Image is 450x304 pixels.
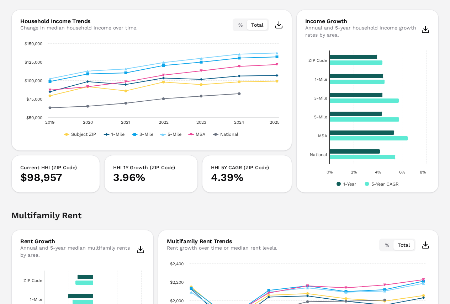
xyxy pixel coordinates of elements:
[314,96,327,101] text: 3-Mile
[86,80,89,83] path: 2020, 98,272.28. 1-Mile.
[125,90,127,92] path: 2021, 85,755.78. Subject ZIP.
[422,296,425,299] path: 2025, 2,029.08. 1-Mile.
[393,240,414,250] button: Total
[270,120,280,125] text: 2025
[71,132,96,137] text: Subject ZIP
[234,120,244,125] text: 2024
[326,170,332,175] text: 0%
[196,120,206,125] text: 2023
[329,112,382,116] path: 5-Mile, 0.0436. 1-Year.
[49,55,279,83] g: 3-Mile, line 3 of 6 with 7 data points.
[125,80,127,83] path: 2021, 97,900.66. MSA.
[329,155,395,160] path: National, 0.054461. 5-Year CAGR.
[170,280,184,285] text: $2,200
[20,244,136,258] div: Annual and 5-year median multifamily rents by area.
[86,105,89,108] path: 2020, 65,014.71. National.
[49,95,52,97] path: 2019, 79,052.48. Subject ZIP.
[329,130,394,135] path: MSA, 0.0537. 1-Year.
[26,115,42,120] text: $50,000
[159,120,169,125] text: 2022
[238,75,241,78] path: 2024, 105,843.31. 1-Mile.
[125,71,127,74] path: 2021, 110,090.4. 3-Mile.
[162,61,165,64] path: 2022, 124,085.26. 5-Mile.
[329,60,382,65] path: ZIP Code, 0.04387. 5-Year CAGR.
[125,68,127,70] path: 2021, 115,415.26. 5-Mile.
[238,92,241,95] path: 2024, 81,971.38. National.
[238,53,241,55] path: 2024, 135,448.06. 5-Mile.
[220,132,238,137] text: National
[125,83,127,86] path: 2021, 94,341.05. 1-Mile.
[20,171,91,184] p: $98,957
[329,55,394,154] g: 1-Year, bar series 1 of 2 with 6 bars.
[49,63,279,91] g: MSA, line 5 of 6 with 7 data points.
[238,80,241,83] path: 2024, 97,982.49. Subject ZIP.
[345,291,348,294] path: 2023, 2,089.1. 5-Mile.
[11,210,439,230] h2: Multifamily Rent
[25,78,42,83] text: $100,000
[167,239,277,244] div: Multifamily Rent Trends
[315,77,327,82] text: 1-Mile
[399,170,405,175] text: 6%
[200,95,203,97] path: 2023, 78,681.93. National.
[49,77,52,80] path: 2019, 102,204.46. 5-Mile.
[422,278,425,281] path: 2025, 2,224.79. MSA.
[276,52,279,54] path: 2025, 136,995.59. 5-Mile.
[371,181,399,187] text: 5-Year CAGR
[238,57,241,59] path: 2024, 130,135.81. 3-Mile.
[190,291,193,294] path: 2019, 2,089.68. 5-Mile.
[383,289,386,292] path: 2024, 2,101.93. 5-Mile.
[329,117,399,122] path: 5-Mile, 0.057939. 5-Year CAGR.
[329,149,380,154] path: National, 0.0418. 1-Year.
[329,98,399,103] path: 3-Mile, 0.057394. 5-Year CAGR.
[305,47,430,189] div: Chart. Highcharts interactive chart.
[25,60,42,65] text: $125,000
[30,297,42,302] text: 1-Mile
[113,171,189,184] p: 3.96%
[125,102,127,105] path: 2021, 69,082.78. National.
[211,164,283,171] h3: HHI 5Y CAGR (ZIP Code)
[305,24,421,38] div: Annual and 5-year household income growth rates by area.
[45,120,54,125] text: 2019
[20,40,283,139] svg: Interactive chart
[238,65,241,68] path: 2024, 118,920.5. MSA.
[345,286,348,289] path: 2023, 2,136.87. MSA.
[20,239,136,244] div: Rent Growth
[23,278,42,283] text: ZIP Code
[200,83,203,86] path: 2023, 94,246.31. Subject ZIP.
[276,63,279,66] path: 2025, 121,435.29. MSA.
[350,170,356,175] text: 2%
[86,70,89,73] path: 2020, 112,526.13. 5-Mile.
[170,298,184,303] text: $2,000
[75,281,93,285] path: ZIP Code, -0.01464. 5-Year CAGR.
[200,69,203,72] path: 2023, 112,855.42. MSA.
[196,132,206,137] text: MSA
[211,171,283,184] p: 4.39%
[86,85,89,88] path: 2020, 91,352.15. MSA.
[268,292,270,294] path: 2021, 2,080.85. MSA.
[345,300,348,303] path: 2023, 1,992.25. National.
[305,47,430,189] svg: Interactive chart
[139,132,153,137] text: 3-Mile
[25,41,42,46] text: $150,000
[20,18,138,24] div: Household Income Trends
[162,64,165,67] path: 2022, 120,080.49. 3-Mile.
[68,294,93,299] path: 1-Mile, -0.0206. 1-Year.
[343,181,356,187] text: 1-Year
[314,114,327,119] text: 5-Mile
[49,80,52,83] path: 2019, 98,449.2. 3-Mile.
[383,299,386,302] path: 2024, 2,004.95. National.
[162,97,165,100] path: 2022, 75,179.19. National.
[200,78,203,81] path: 2023, 101,315.32. 1-Mile.
[162,74,165,76] path: 2022, 107,064.16. MSA.
[308,58,327,63] text: ZIP Code
[381,240,393,250] button: %
[276,80,279,82] path: 2025, 98,957.24. Subject ZIP.
[329,60,408,160] g: 5-Year CAGR, bar series 2 of 2 with 6 bars.
[200,61,203,64] path: 2023, 124,637.37. 3-Mile.
[167,244,277,251] div: Rent growth over time or median rent levels.
[306,300,309,303] path: 2022, 1,986.09. National.
[329,74,383,79] path: 1-Mile, 0.0447. 1-Year.
[162,77,165,80] path: 2022, 103,092.61. 1-Mile.
[78,275,93,279] path: ZIP Code, -0.0127. 1-Year.
[162,81,165,84] path: 2022, 97,707.38. Subject ZIP.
